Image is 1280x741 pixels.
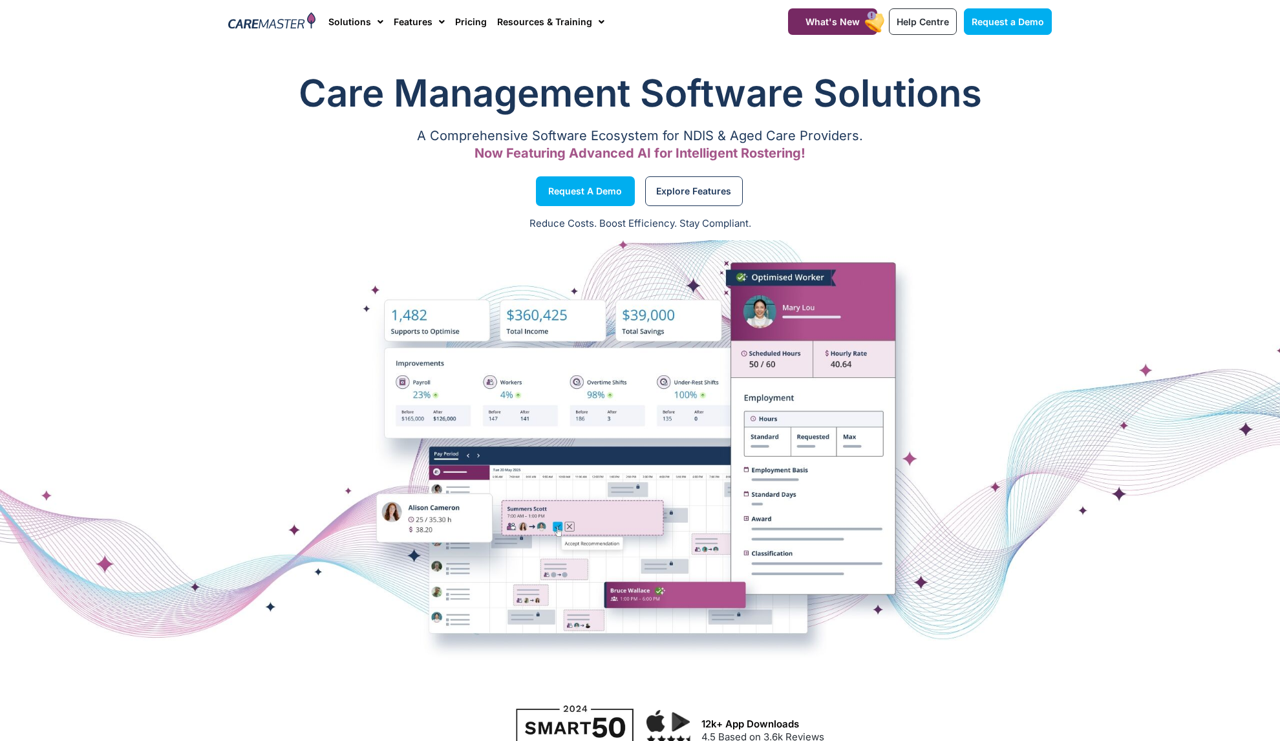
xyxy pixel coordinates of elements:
a: What's New [788,8,877,35]
img: CareMaster Logo [228,12,315,32]
span: What's New [805,16,860,27]
p: A Comprehensive Software Ecosystem for NDIS & Aged Care Providers. [228,132,1052,140]
a: Request a Demo [536,176,635,206]
h3: 12k+ App Downloads [701,718,1045,730]
a: Help Centre [889,8,957,35]
span: Help Centre [897,16,949,27]
span: Request a Demo [548,188,622,194]
a: Request a Demo [964,8,1052,35]
a: Explore Features [645,176,743,206]
p: Reduce Costs. Boost Efficiency. Stay Compliant. [8,216,1272,231]
span: Request a Demo [972,16,1044,27]
span: Explore Features [656,188,731,194]
h1: Care Management Software Solutions [228,67,1052,119]
span: Now Featuring Advanced AI for Intelligent Rostering! [475,145,805,161]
